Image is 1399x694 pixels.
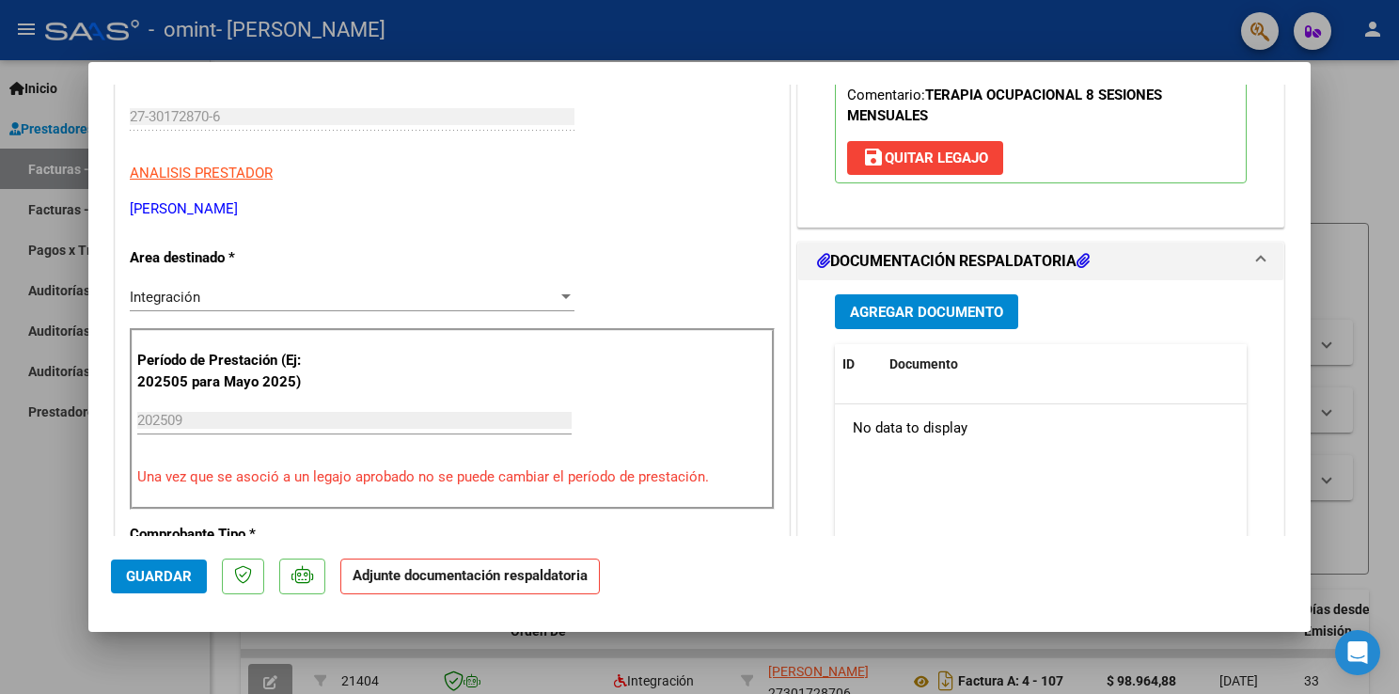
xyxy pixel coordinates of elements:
[130,524,323,545] p: Comprobante Tipo *
[126,568,192,585] span: Guardar
[847,87,1162,124] strong: TERAPIA OCUPACIONAL 8 SESIONES MENSUALES
[137,350,326,392] p: Período de Prestación (Ej: 202505 para Mayo 2025)
[835,294,1018,329] button: Agregar Documento
[889,356,958,371] span: Documento
[798,243,1283,280] mat-expansion-panel-header: DOCUMENTACIÓN RESPALDATORIA
[862,150,988,166] span: Quitar Legajo
[130,289,200,306] span: Integración
[847,87,1162,124] span: Comentario:
[353,567,588,584] strong: Adjunte documentación respaldatoria
[835,344,882,385] datatable-header-cell: ID
[137,466,767,488] p: Una vez que se asoció a un legajo aprobado no se puede cambiar el período de prestación.
[850,304,1003,321] span: Agregar Documento
[847,141,1003,175] button: Quitar Legajo
[130,247,323,269] p: Area destinado *
[842,356,855,371] span: ID
[130,198,775,220] p: [PERSON_NAME]
[1335,630,1380,675] div: Open Intercom Messenger
[798,280,1283,670] div: DOCUMENTACIÓN RESPALDATORIA
[817,250,1090,273] h1: DOCUMENTACIÓN RESPALDATORIA
[862,146,885,168] mat-icon: save
[111,560,207,593] button: Guardar
[130,165,273,181] span: ANALISIS PRESTADOR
